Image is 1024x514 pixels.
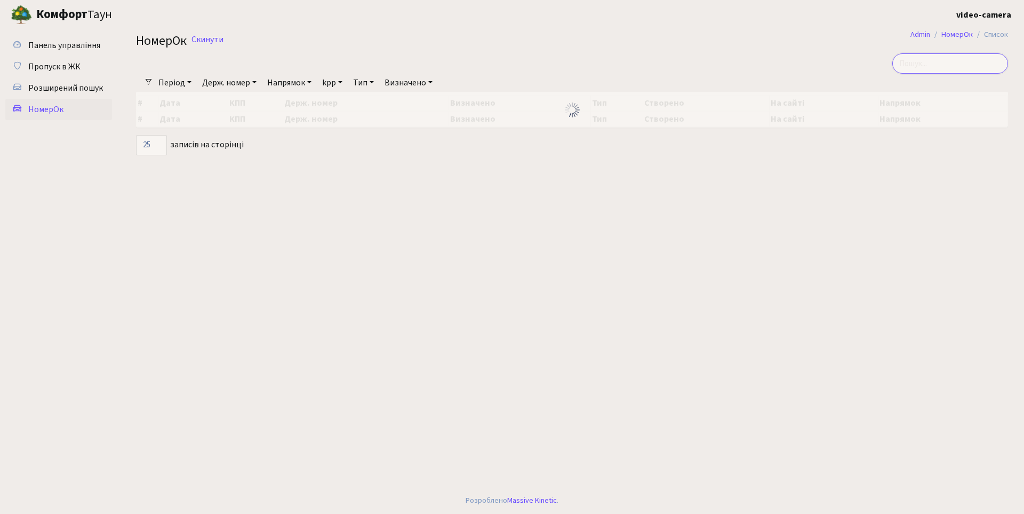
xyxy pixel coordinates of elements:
a: НомерОк [941,29,973,40]
a: kpp [318,74,347,92]
a: Період [154,74,196,92]
a: Тип [349,74,378,92]
div: Розроблено . [466,495,558,507]
span: Пропуск в ЖК [28,61,81,73]
a: Визначено [380,74,437,92]
a: НомерОк [5,99,112,120]
span: НомерОк [136,31,187,50]
a: Напрямок [263,74,316,92]
button: Переключити навігацію [133,6,160,23]
label: записів на сторінці [136,135,244,155]
b: Комфорт [36,6,87,23]
a: Скинути [191,35,223,45]
a: Розширений пошук [5,77,112,99]
a: Admin [910,29,930,40]
span: НомерОк [28,104,63,115]
nav: breadcrumb [894,23,1024,46]
a: Massive Kinetic [507,495,557,506]
img: logo.png [11,4,32,26]
span: Таун [36,6,112,24]
a: video-camera [956,9,1011,21]
a: Держ. номер [198,74,261,92]
select: записів на сторінці [136,135,167,155]
img: Обробка... [564,101,581,118]
span: Розширений пошук [28,82,103,94]
a: Пропуск в ЖК [5,56,112,77]
input: Пошук... [892,53,1008,74]
span: Панель управління [28,39,100,51]
li: Список [973,29,1008,41]
a: Панель управління [5,35,112,56]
